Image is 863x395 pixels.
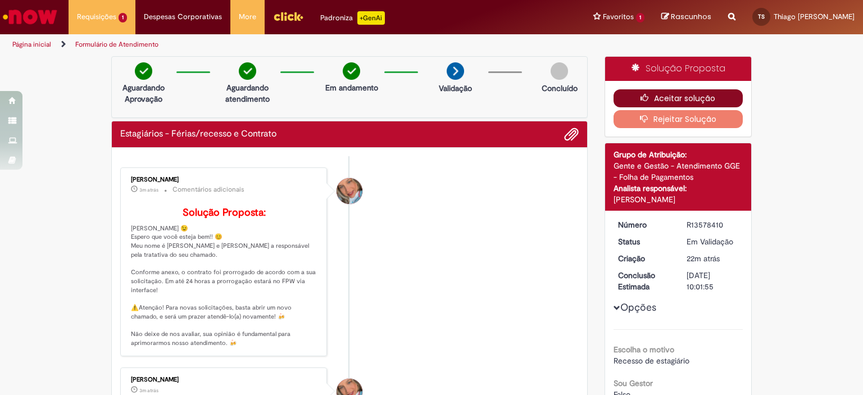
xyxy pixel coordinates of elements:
[139,387,158,394] time: 29/09/2025 17:20:31
[135,62,152,80] img: check-circle-green.png
[671,11,711,22] span: Rascunhos
[614,378,653,388] b: Sou Gestor
[687,253,739,264] div: 29/09/2025 17:01:51
[687,253,720,264] span: 22m atrás
[172,185,244,194] small: Comentários adicionais
[8,34,567,55] ul: Trilhas de página
[610,219,679,230] dt: Número
[77,11,116,22] span: Requisições
[439,83,472,94] p: Validação
[131,376,318,383] div: [PERSON_NAME]
[12,40,51,49] a: Página inicial
[605,57,752,81] div: Solução Proposta
[343,62,360,80] img: check-circle-green.png
[239,11,256,22] span: More
[139,187,158,193] time: 29/09/2025 17:20:48
[75,40,158,49] a: Formulário de Atendimento
[1,6,59,28] img: ServiceNow
[661,12,711,22] a: Rascunhos
[120,129,276,139] h2: Estagiários - Férias/recesso e Contrato Histórico de tíquete
[325,82,378,93] p: Em andamento
[603,11,634,22] span: Favoritos
[636,13,644,22] span: 1
[614,89,743,107] button: Aceitar solução
[116,82,171,105] p: Aguardando Aprovação
[687,270,739,292] div: [DATE] 10:01:55
[614,160,743,183] div: Gente e Gestão - Atendimento GGE - Folha de Pagamentos
[183,206,266,219] b: Solução Proposta:
[357,11,385,25] p: +GenAi
[614,356,689,366] span: Recesso de estagiário
[614,149,743,160] div: Grupo de Atribuição:
[131,207,318,348] p: [PERSON_NAME] 😉 Espero que você esteja bem!! 😊 Meu nome é [PERSON_NAME] e [PERSON_NAME] a respons...
[447,62,464,80] img: arrow-next.png
[687,253,720,264] time: 29/09/2025 17:01:51
[542,83,578,94] p: Concluído
[320,11,385,25] div: Padroniza
[139,387,158,394] span: 3m atrás
[614,183,743,194] div: Analista responsável:
[610,270,679,292] dt: Conclusão Estimada
[610,236,679,247] dt: Status
[337,178,362,204] div: Jacqueline Andrade Galani
[139,187,158,193] span: 3m atrás
[220,82,275,105] p: Aguardando atendimento
[273,8,303,25] img: click_logo_yellow_360x200.png
[564,127,579,142] button: Adicionar anexos
[614,194,743,205] div: [PERSON_NAME]
[614,344,674,355] b: Escolha o motivo
[551,62,568,80] img: img-circle-grey.png
[144,11,222,22] span: Despesas Corporativas
[614,110,743,128] button: Rejeitar Solução
[131,176,318,183] div: [PERSON_NAME]
[687,219,739,230] div: R13578410
[239,62,256,80] img: check-circle-green.png
[119,13,127,22] span: 1
[610,253,679,264] dt: Criação
[774,12,855,21] span: Thiago [PERSON_NAME]
[687,236,739,247] div: Em Validação
[758,13,765,20] span: TS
